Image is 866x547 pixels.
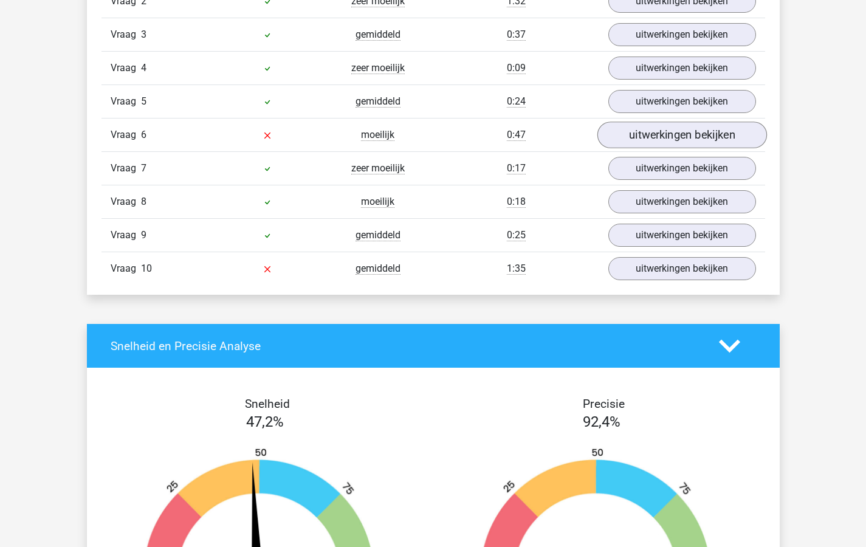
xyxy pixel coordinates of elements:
span: Vraag [111,128,141,142]
span: 5 [141,95,146,107]
span: 0:09 [507,62,526,74]
a: uitwerkingen bekijken [608,190,756,213]
span: zeer moeilijk [351,62,405,74]
span: 10 [141,263,152,274]
a: uitwerkingen bekijken [608,224,756,247]
span: gemiddeld [356,229,400,241]
span: 0:37 [507,29,526,41]
span: 9 [141,229,146,241]
span: moeilijk [361,196,394,208]
span: 3 [141,29,146,40]
span: moeilijk [361,129,394,141]
a: uitwerkingen bekijken [597,122,766,149]
span: Vraag [111,261,141,276]
span: Vraag [111,61,141,75]
span: 0:25 [507,229,526,241]
span: gemiddeld [356,95,400,108]
span: 6 [141,129,146,140]
span: 0:17 [507,162,526,174]
span: Vraag [111,94,141,109]
span: gemiddeld [356,263,400,275]
span: 7 [141,162,146,174]
span: Vraag [111,161,141,176]
span: 0:24 [507,95,526,108]
a: uitwerkingen bekijken [608,90,756,113]
span: 0:18 [507,196,526,208]
a: uitwerkingen bekijken [608,157,756,180]
a: uitwerkingen bekijken [608,57,756,80]
span: zeer moeilijk [351,162,405,174]
span: 8 [141,196,146,207]
span: 1:35 [507,263,526,275]
h4: Snelheid [111,397,424,411]
a: uitwerkingen bekijken [608,23,756,46]
h4: Precisie [447,397,761,411]
span: Vraag [111,27,141,42]
a: uitwerkingen bekijken [608,257,756,280]
span: Vraag [111,228,141,243]
span: gemiddeld [356,29,400,41]
span: 92,4% [583,413,620,430]
span: 4 [141,62,146,74]
h4: Snelheid en Precisie Analyse [111,339,701,353]
span: 0:47 [507,129,526,141]
span: 47,2% [246,413,284,430]
span: Vraag [111,194,141,209]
